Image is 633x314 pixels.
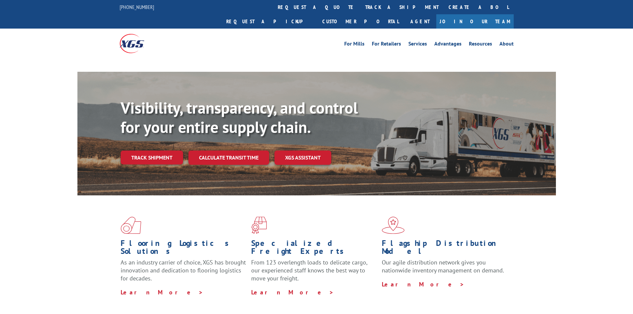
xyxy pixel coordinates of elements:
a: Agent [404,14,436,29]
a: Learn More > [251,288,334,296]
span: Our agile distribution network gives you nationwide inventory management on demand. [382,259,504,274]
span: As an industry carrier of choice, XGS has brought innovation and dedication to flooring logistics... [121,259,246,282]
p: From 123 overlength loads to delicate cargo, our experienced staff knows the best way to move you... [251,259,377,288]
a: XGS ASSISTANT [274,151,331,165]
h1: Flagship Distribution Model [382,239,507,259]
a: For Mills [344,41,365,49]
img: xgs-icon-focused-on-flooring-red [251,217,267,234]
a: [PHONE_NUMBER] [120,4,154,10]
a: Request a pickup [221,14,317,29]
img: xgs-icon-flagship-distribution-model-red [382,217,405,234]
a: Join Our Team [436,14,514,29]
a: Customer Portal [317,14,404,29]
h1: Specialized Freight Experts [251,239,377,259]
a: Learn More > [382,280,465,288]
h1: Flooring Logistics Solutions [121,239,246,259]
a: Services [408,41,427,49]
a: Calculate transit time [188,151,269,165]
a: Resources [469,41,492,49]
a: Track shipment [121,151,183,164]
img: xgs-icon-total-supply-chain-intelligence-red [121,217,141,234]
a: Learn More > [121,288,203,296]
a: For Retailers [372,41,401,49]
a: Advantages [434,41,462,49]
a: About [499,41,514,49]
b: Visibility, transparency, and control for your entire supply chain. [121,97,358,137]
